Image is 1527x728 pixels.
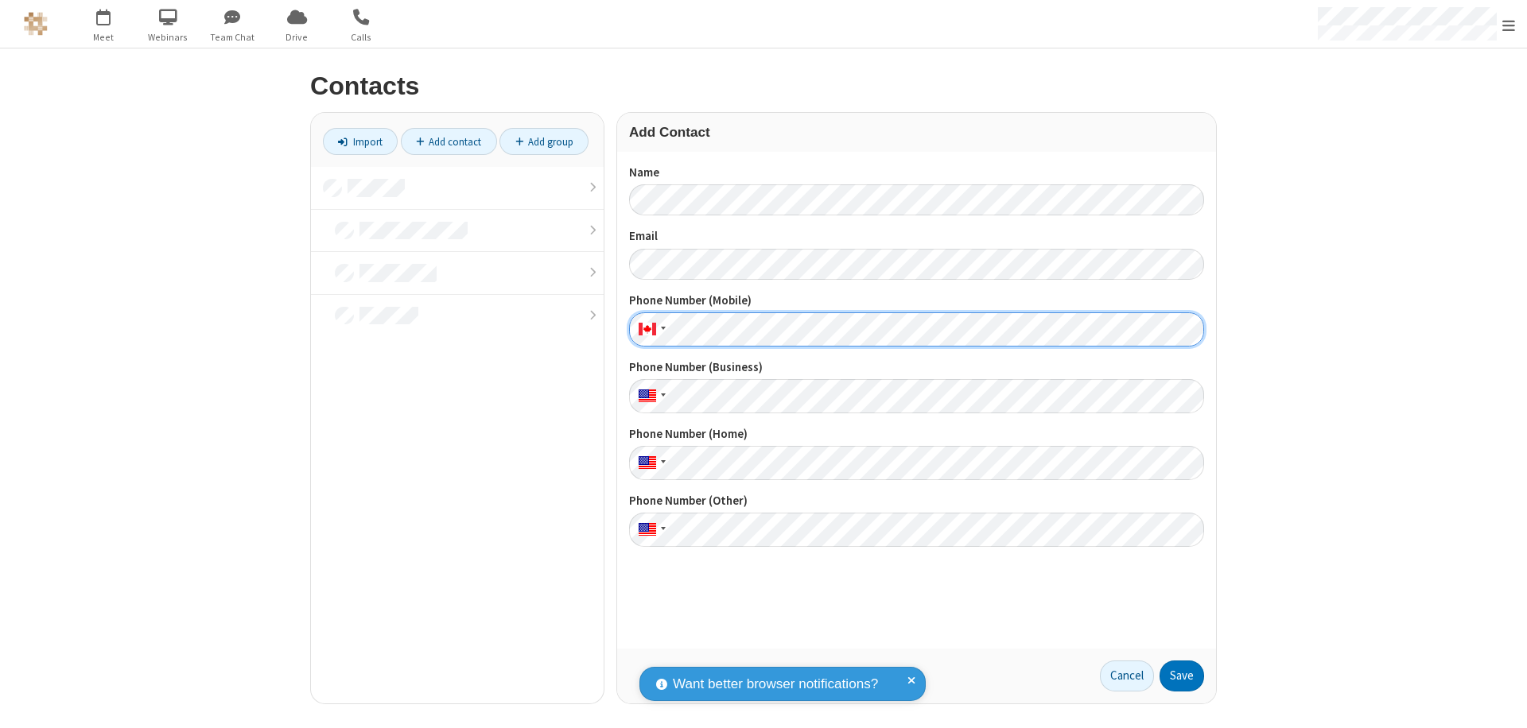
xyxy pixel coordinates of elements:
button: Save [1160,660,1204,692]
a: Cancel [1100,660,1154,692]
span: Calls [332,30,391,45]
a: Import [323,128,398,155]
label: Phone Number (Home) [629,425,1204,443]
label: Name [629,164,1204,182]
div: United States: + 1 [629,513,670,547]
label: Phone Number (Business) [629,358,1204,377]
label: Phone Number (Mobile) [629,292,1204,310]
label: Phone Number (Other) [629,492,1204,510]
label: Email [629,227,1204,246]
span: Drive [267,30,327,45]
span: Team Chat [203,30,262,45]
div: Canada: + 1 [629,312,670,347]
span: Webinars [138,30,198,45]
h3: Add Contact [629,125,1204,140]
div: United States: + 1 [629,446,670,480]
span: Want better browser notifications? [673,674,878,695]
h2: Contacts [310,72,1217,100]
a: Add group [499,128,589,155]
div: United States: + 1 [629,379,670,413]
a: Add contact [401,128,497,155]
iframe: Chat [1487,687,1515,717]
img: QA Selenium DO NOT DELETE OR CHANGE [24,12,48,36]
span: Meet [74,30,134,45]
